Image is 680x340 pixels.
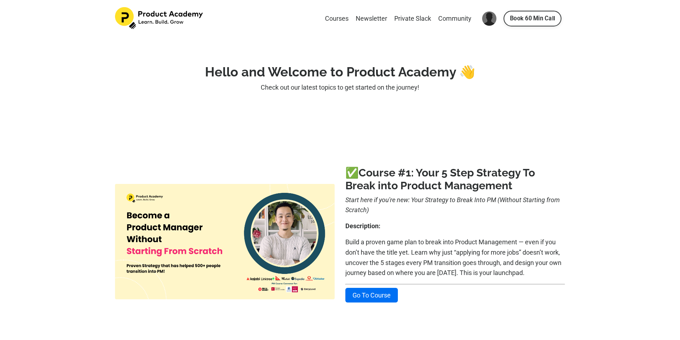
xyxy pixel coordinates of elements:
i: Start here if you're new: Your Strategy to Break Into PM (Without Starting from Scratch) [345,196,560,214]
img: cf5b4f5-4ff4-63b-cf6a-50f800045db_11.png [115,184,335,299]
a: Private Slack [394,14,431,24]
a: Newsletter [356,14,387,24]
p: Check out our latest topics to get started on the journey! [115,82,565,93]
a: Book 60 Min Call [504,11,561,26]
b: ✅ [345,166,406,179]
a: Community [438,14,471,24]
p: Build a proven game plan to break into Product Management — even if you don’t have the title yet.... [345,237,565,278]
img: User Avatar [482,11,496,26]
b: Description: [345,222,380,230]
a: Go To Course [345,288,398,302]
img: Product Academy Logo [115,7,204,29]
a: 1: Your 5 Step Strategy To Break into Product Management [345,166,535,192]
strong: Hello and Welcome to Product Academy 👋 [205,64,475,79]
a: Courses [325,14,349,24]
a: Course # [359,166,406,179]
